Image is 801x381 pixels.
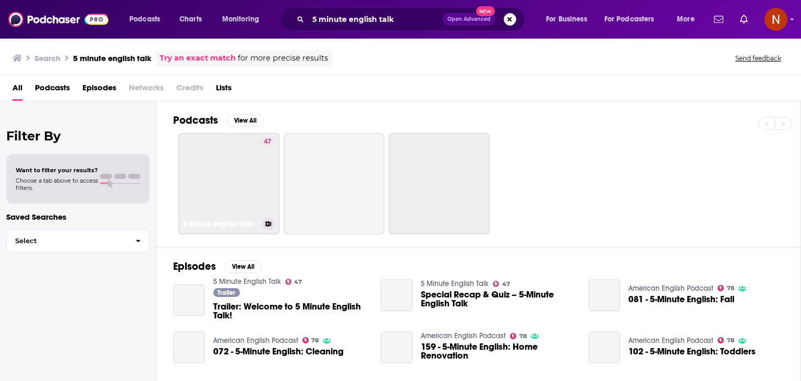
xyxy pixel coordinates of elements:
[73,53,151,63] h3: 5 minute english talk
[173,331,205,363] a: 072 - 5-Minute English: Cleaning
[628,295,734,304] a: 081 - 5-Minute English: Fall
[421,279,489,288] a: 5 Minute English Talk
[176,79,203,101] span: Credits
[160,52,236,64] a: Try an exact match
[302,337,319,343] a: 78
[183,220,258,229] h3: 5 Minute English Talk
[628,336,713,345] a: American English Podcast
[215,11,273,28] button: open menu
[628,347,756,356] a: 102 - 5-Minute English: Toddlers
[213,302,369,320] a: Trailer: Welcome to 5 Minute English Talk!
[493,281,510,287] a: 47
[736,10,752,28] a: Show notifications dropdown
[677,12,695,27] span: More
[447,17,491,22] span: Open Advanced
[216,79,232,101] a: Lists
[589,279,621,311] a: 081 - 5-Minute English: Fall
[264,137,271,147] span: 47
[260,137,275,146] a: 47
[217,290,235,296] span: Trailer
[476,6,495,16] span: New
[129,12,160,27] span: Podcasts
[34,53,60,63] h3: Search
[8,9,108,29] img: Podchaser - Follow, Share and Rate Podcasts
[589,331,621,363] a: 102 - 5-Minute English: Toddlers
[443,13,495,26] button: Open AdvancedNew
[519,334,527,339] span: 78
[213,336,298,345] a: American English Podcast
[718,337,734,343] a: 78
[764,8,787,31] img: User Profile
[546,12,587,27] span: For Business
[628,284,713,293] a: American English Podcast
[213,277,281,286] a: 5 Minute English Talk
[421,342,576,360] a: 159 - 5-Minute English: Home Renovation
[82,79,116,101] a: Episodes
[710,10,727,28] a: Show notifications dropdown
[502,282,510,287] span: 47
[179,12,202,27] span: Charts
[6,128,150,144] h2: Filter By
[222,12,259,27] span: Monitoring
[173,260,262,273] a: EpisodesView All
[6,229,150,253] button: Select
[421,290,576,308] a: Special Recap & Quiz – 5-Minute English Talk
[381,331,412,363] a: 159 - 5-Minute English: Home Renovation
[122,11,174,28] button: open menu
[129,79,164,101] span: Networks
[421,331,506,340] a: American English Podcast
[727,286,734,291] span: 78
[224,260,262,273] button: View All
[727,338,734,343] span: 78
[7,237,127,244] span: Select
[381,279,412,311] a: Special Recap & Quiz – 5-Minute English Talk
[598,11,670,28] button: open menu
[16,177,98,192] span: Choose a tab above to access filters.
[510,333,527,339] a: 78
[764,8,787,31] button: Show profile menu
[13,79,22,101] a: All
[6,212,150,222] p: Saved Searches
[173,11,208,28] a: Charts
[173,114,264,127] a: PodcastsView All
[173,284,205,316] a: Trailer: Welcome to 5 Minute English Talk!
[285,279,302,285] a: 47
[173,114,218,127] h2: Podcasts
[718,285,734,291] a: 78
[213,347,344,356] a: 072 - 5-Minute English: Cleaning
[294,280,302,284] span: 47
[35,79,70,101] a: Podcasts
[173,260,216,273] h2: Episodes
[311,338,319,343] span: 78
[539,11,600,28] button: open menu
[604,12,654,27] span: For Podcasters
[16,166,98,174] span: Want to filter your results?
[764,8,787,31] span: Logged in as AdelNBM
[670,11,708,28] button: open menu
[178,133,280,234] a: 475 Minute English Talk
[238,52,328,64] span: for more precise results
[226,114,264,127] button: View All
[732,54,784,63] button: Send feedback
[289,7,535,31] div: Search podcasts, credits, & more...
[308,11,443,28] input: Search podcasts, credits, & more...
